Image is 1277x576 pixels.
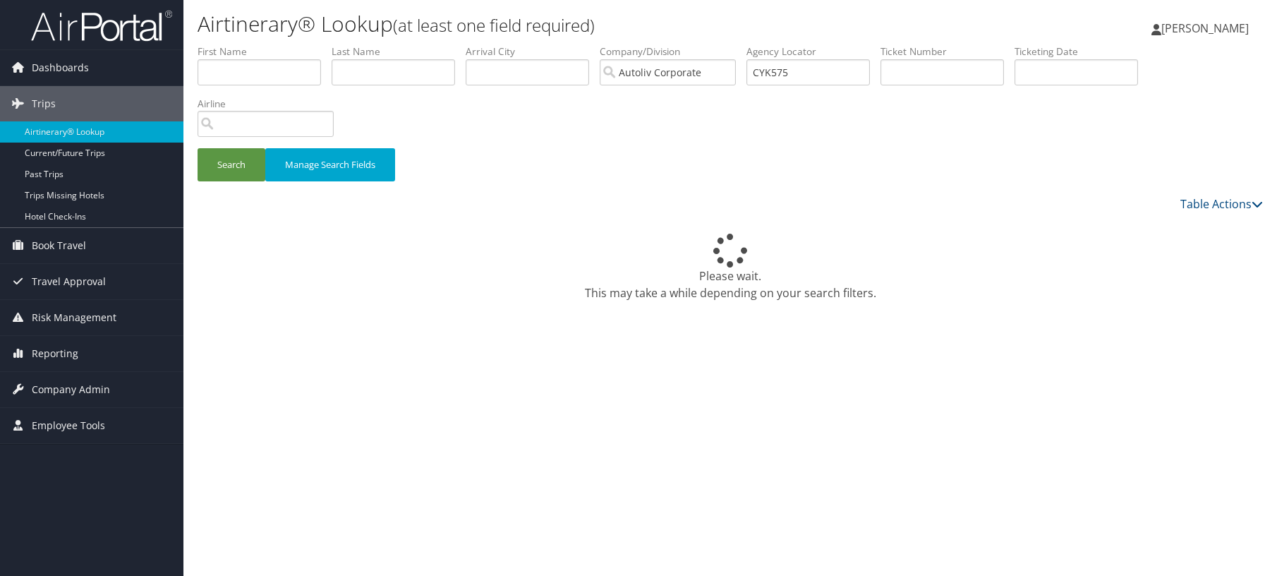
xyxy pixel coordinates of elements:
span: Reporting [32,336,78,371]
button: Manage Search Fields [265,148,395,181]
h1: Airtinerary® Lookup [198,9,908,39]
label: Arrival City [466,44,600,59]
span: Book Travel [32,228,86,263]
small: (at least one field required) [393,13,595,37]
img: airportal-logo.png [31,9,172,42]
div: Please wait. This may take a while depending on your search filters. [198,234,1263,301]
span: [PERSON_NAME] [1161,20,1249,36]
span: Employee Tools [32,408,105,443]
label: First Name [198,44,332,59]
label: Agency Locator [746,44,880,59]
label: Airline [198,97,344,111]
span: Risk Management [32,300,116,335]
a: Table Actions [1180,196,1263,212]
label: Ticket Number [880,44,1015,59]
a: [PERSON_NAME] [1151,7,1263,49]
label: Last Name [332,44,466,59]
span: Dashboards [32,50,89,85]
span: Trips [32,86,56,121]
label: Company/Division [600,44,746,59]
span: Company Admin [32,372,110,407]
span: Travel Approval [32,264,106,299]
button: Search [198,148,265,181]
label: Ticketing Date [1015,44,1149,59]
